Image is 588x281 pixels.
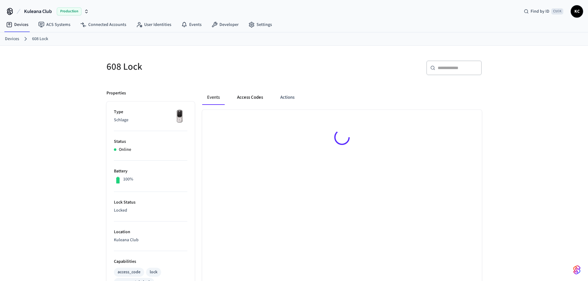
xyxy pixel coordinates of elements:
div: ant example [202,90,482,105]
a: 608 Lock [32,36,48,42]
span: Find by ID [531,8,549,14]
a: User Identities [131,19,176,30]
button: Actions [275,90,299,105]
a: Connected Accounts [75,19,131,30]
p: Schlage [114,117,187,123]
button: KC [571,5,583,18]
a: Devices [1,19,33,30]
p: Kuleana Club [114,237,187,243]
a: ACS Systems [33,19,75,30]
span: Production [57,7,81,15]
span: Ctrl K [551,8,563,14]
span: Kuleana Club [24,8,52,15]
a: Events [176,19,206,30]
p: Capabilities [114,258,187,265]
p: Battery [114,168,187,175]
img: SeamLogoGradient.69752ec5.svg [573,265,581,275]
button: Events [202,90,225,105]
p: Location [114,229,187,235]
div: Find by IDCtrl K [519,6,568,17]
div: lock [150,269,157,275]
p: Status [114,138,187,145]
p: 100% [123,176,133,183]
button: Access Codes [232,90,268,105]
span: KC [571,6,582,17]
p: Locked [114,207,187,214]
a: Devices [5,36,19,42]
p: Properties [106,90,126,97]
div: access_code [118,269,140,275]
p: Type [114,109,187,115]
p: Online [119,147,131,153]
a: Developer [206,19,244,30]
a: Settings [244,19,277,30]
p: Lock Status [114,199,187,206]
img: Yale Assure Touchscreen Wifi Smart Lock, Satin Nickel, Front [172,109,187,124]
h5: 608 Lock [106,60,290,73]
